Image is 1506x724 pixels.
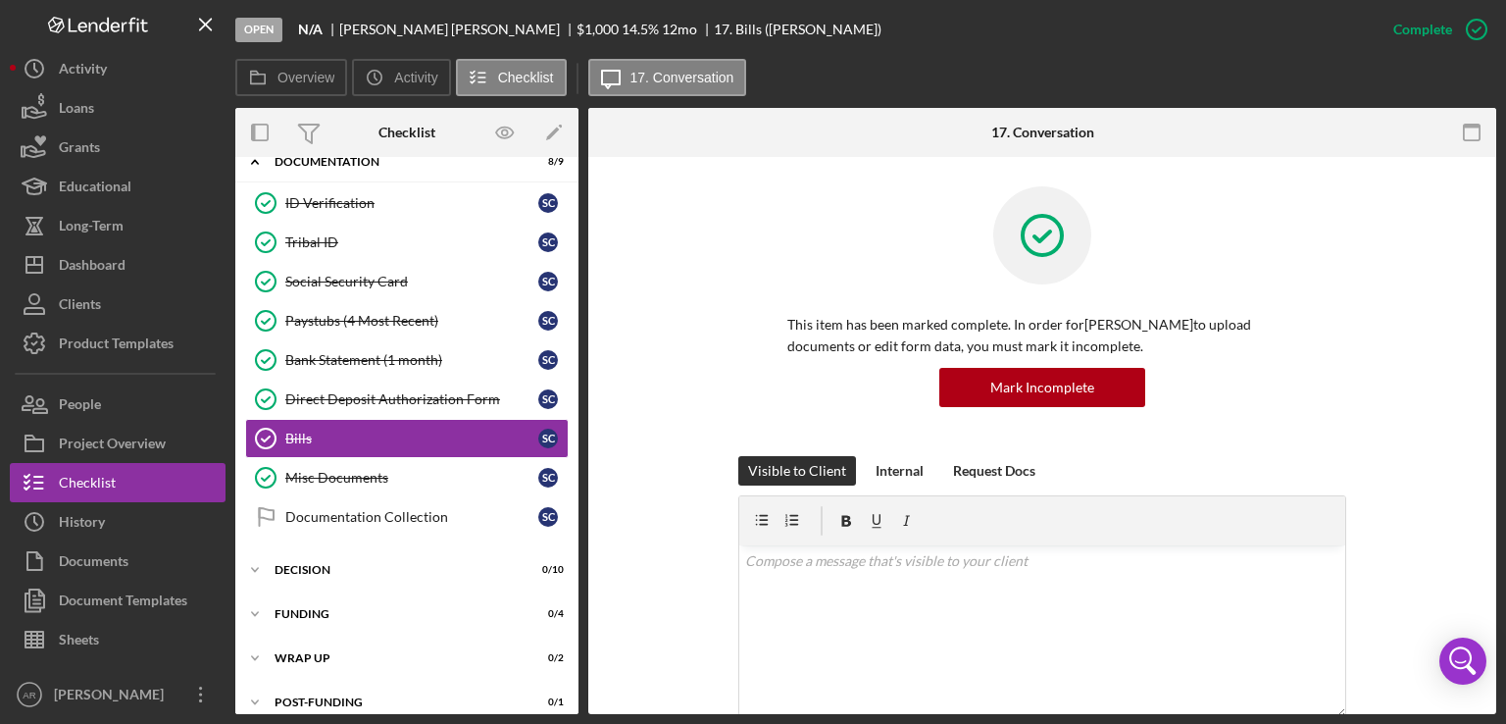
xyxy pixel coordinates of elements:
div: Product Templates [59,324,174,368]
button: Checklist [10,463,226,502]
div: Funding [275,608,515,620]
div: Wrap up [275,652,515,664]
button: Checklist [456,59,567,96]
button: 17. Conversation [588,59,747,96]
button: Request Docs [943,456,1045,486]
button: Overview [235,59,347,96]
a: Tribal IDSC [245,223,569,262]
b: N/A [298,22,323,37]
div: S C [538,468,558,488]
button: Document Templates [10,581,226,620]
button: Long-Term [10,206,226,245]
label: Overview [277,70,334,85]
button: Dashboard [10,245,226,284]
button: AR[PERSON_NAME] [10,675,226,714]
div: Misc Documents [285,470,538,486]
a: Bank Statement (1 month)SC [245,340,569,380]
a: ID VerificationSC [245,183,569,223]
div: S C [538,311,558,331]
label: 17. Conversation [630,70,734,85]
a: BillsSC [245,419,569,458]
div: 0 / 4 [528,608,564,620]
button: Complete [1374,10,1496,49]
div: Project Overview [59,424,166,468]
a: Social Security CardSC [245,262,569,301]
div: Paystubs (4 Most Recent) [285,313,538,329]
a: Documents [10,542,226,581]
button: Sheets [10,620,226,659]
span: $1,000 [577,21,619,37]
div: Long-Term [59,206,124,250]
div: Open [235,18,282,42]
div: Direct Deposit Authorization Form [285,391,538,407]
div: ID Verification [285,195,538,211]
button: Mark Incomplete [939,368,1145,407]
button: People [10,385,226,424]
div: Sheets [59,620,99,664]
button: Activity [10,49,226,88]
button: Internal [866,456,933,486]
a: Project Overview [10,424,226,463]
div: Tribal ID [285,234,538,250]
a: Paystubs (4 Most Recent)SC [245,301,569,340]
div: 14.5 % [622,22,659,37]
div: Activity [59,49,107,93]
div: Educational [59,167,131,211]
div: S C [538,389,558,409]
div: Request Docs [953,456,1035,486]
div: Visible to Client [748,456,846,486]
div: Complete [1393,10,1452,49]
div: 0 / 1 [528,697,564,708]
div: Checklist [59,463,116,507]
div: S C [538,429,558,448]
div: S C [538,507,558,527]
div: 0 / 10 [528,564,564,576]
div: Document Templates [59,581,187,625]
div: Clients [59,284,101,329]
button: Grants [10,128,226,167]
div: Documentation Collection [285,509,538,525]
div: Internal [876,456,924,486]
text: AR [23,690,35,700]
button: Product Templates [10,324,226,363]
button: Loans [10,88,226,128]
div: [PERSON_NAME] [PERSON_NAME] [339,22,577,37]
div: History [59,502,105,546]
div: 17. Bills ([PERSON_NAME]) [714,22,881,37]
div: 8 / 9 [528,156,564,168]
div: Documents [59,542,128,586]
a: Misc DocumentsSC [245,458,569,497]
div: Documentation [275,156,515,168]
div: Decision [275,564,515,576]
div: Open Intercom Messenger [1439,638,1486,685]
div: People [59,385,101,429]
div: Dashboard [59,245,125,289]
button: Educational [10,167,226,206]
div: S C [538,350,558,370]
div: Checklist [378,125,435,140]
button: Activity [352,59,450,96]
button: Clients [10,284,226,324]
div: 17. Conversation [991,125,1094,140]
button: History [10,502,226,542]
button: Visible to Client [738,456,856,486]
div: [PERSON_NAME] [49,675,176,719]
div: 12 mo [662,22,697,37]
div: Bank Statement (1 month) [285,352,538,368]
div: Post-Funding [275,697,515,708]
a: Direct Deposit Authorization FormSC [245,380,569,419]
div: Loans [59,88,94,132]
div: Bills [285,431,538,446]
